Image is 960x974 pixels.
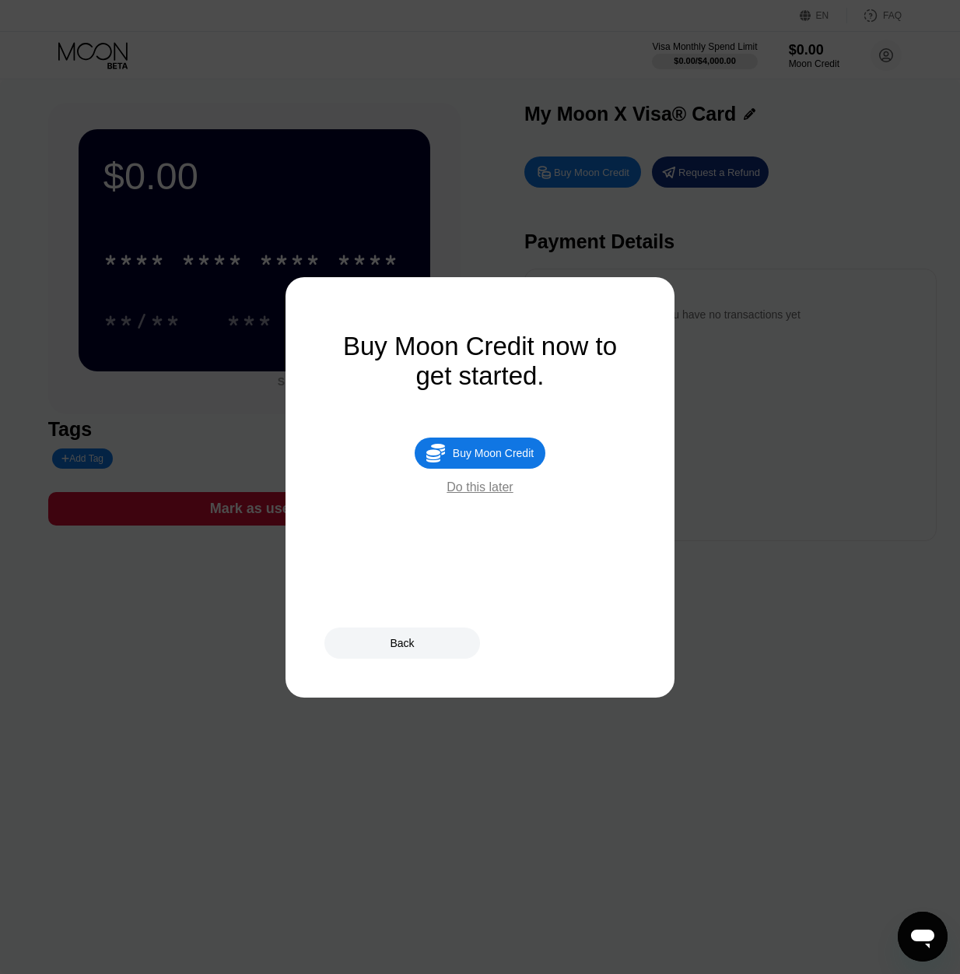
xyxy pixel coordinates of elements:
div: Do this later [447,480,513,494]
div:  [426,443,445,463]
div: Back [390,637,414,649]
div: Buy Moon Credit now to get started. [324,332,636,391]
iframe: Pulsante per aprire la finestra di messaggistica [898,912,948,962]
div: Buy Moon Credit [415,438,545,469]
div: Buy Moon Credit [453,447,534,459]
div: Back [324,628,480,659]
